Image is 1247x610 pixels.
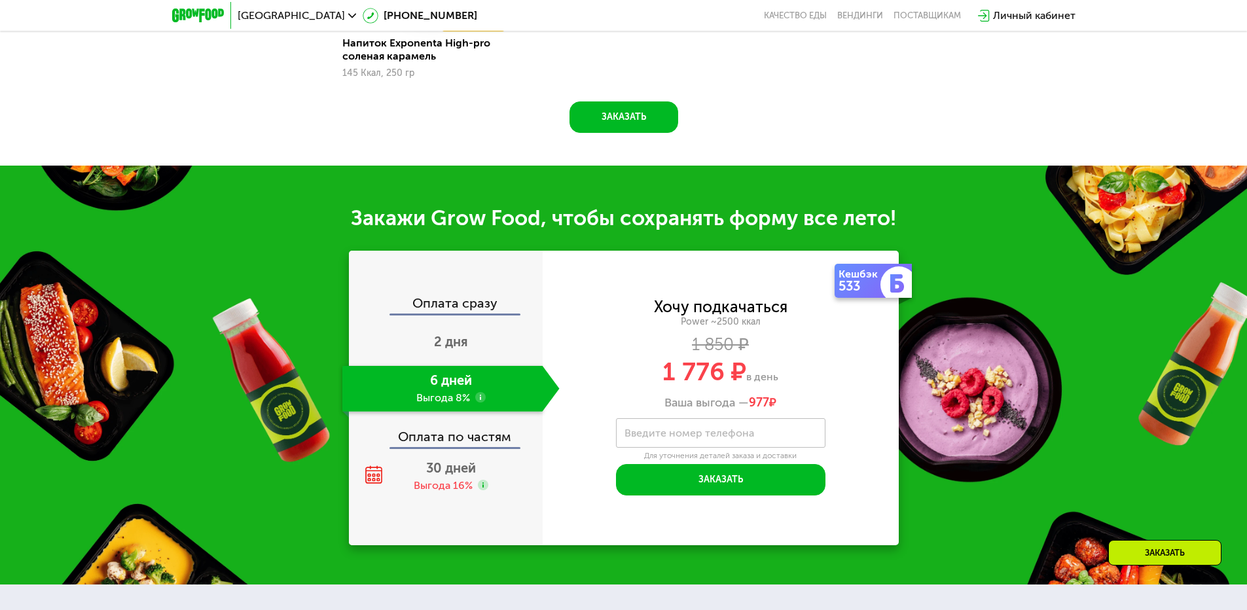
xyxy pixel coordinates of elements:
[543,316,899,328] div: Power ~2500 ккал
[238,10,345,21] span: [GEOGRAPHIC_DATA]
[616,464,825,495] button: Заказать
[1108,540,1221,565] div: Заказать
[434,334,468,350] span: 2 дня
[414,478,473,493] div: Выгода 16%
[894,10,961,21] div: поставщикам
[350,296,543,314] div: Оплата сразу
[342,37,518,63] div: Напиток Exponenta High-pro соленая карамель
[426,460,476,476] span: 30 дней
[839,269,883,279] div: Кешбэк
[993,8,1075,24] div: Личный кабинет
[624,429,754,437] label: Введите номер телефона
[363,8,477,24] a: [PHONE_NUMBER]
[543,396,899,410] div: Ваша выгода —
[837,10,883,21] a: Вендинги
[616,451,825,461] div: Для уточнения деталей заказа и доставки
[662,357,746,387] span: 1 776 ₽
[764,10,827,21] a: Качество еды
[839,279,883,293] div: 533
[654,300,787,314] div: Хочу подкачаться
[749,395,769,410] span: 977
[749,396,776,410] span: ₽
[350,417,543,447] div: Оплата по частям
[569,101,678,133] button: Заказать
[342,68,508,79] div: 145 Ккал, 250 гр
[746,370,778,383] span: в день
[543,338,899,352] div: 1 850 ₽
